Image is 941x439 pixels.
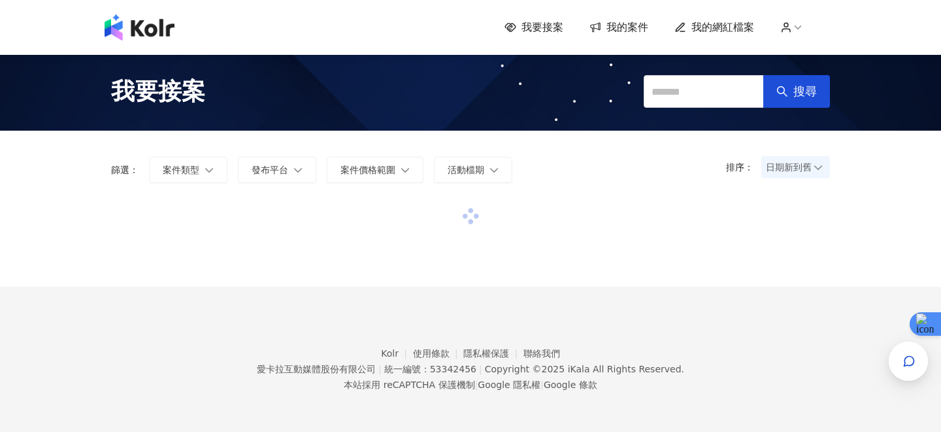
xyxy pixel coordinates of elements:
[478,380,540,390] a: Google 隱私權
[568,364,590,374] a: iKala
[448,165,484,175] span: 活動檔期
[238,157,316,183] button: 發布平台
[691,20,754,35] span: 我的網紅檔案
[111,75,205,108] span: 我要接案
[252,165,288,175] span: 發布平台
[340,165,395,175] span: 案件價格範圍
[674,20,754,35] a: 我的網紅檔案
[540,380,544,390] span: |
[413,348,464,359] a: 使用條款
[475,380,478,390] span: |
[479,364,482,374] span: |
[793,84,817,99] span: 搜尋
[111,165,139,175] p: 篩選：
[485,364,684,374] div: Copyright © 2025 All Rights Reserved.
[463,348,523,359] a: 隱私權保護
[105,14,174,41] img: logo
[344,377,597,393] span: 本站採用 reCAPTCHA 保護機制
[149,157,227,183] button: 案件類型
[378,364,382,374] span: |
[606,20,648,35] span: 我的案件
[776,86,788,97] span: search
[504,20,563,35] a: 我要接案
[766,157,825,177] span: 日期新到舊
[521,20,563,35] span: 我要接案
[523,348,560,359] a: 聯絡我們
[381,348,412,359] a: Kolr
[589,20,648,35] a: 我的案件
[163,165,199,175] span: 案件類型
[726,162,761,172] p: 排序：
[763,75,830,108] button: 搜尋
[257,364,376,374] div: 愛卡拉互動媒體股份有限公司
[544,380,597,390] a: Google 條款
[327,157,423,183] button: 案件價格範圍
[434,157,512,183] button: 活動檔期
[384,364,476,374] div: 統一編號：53342456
